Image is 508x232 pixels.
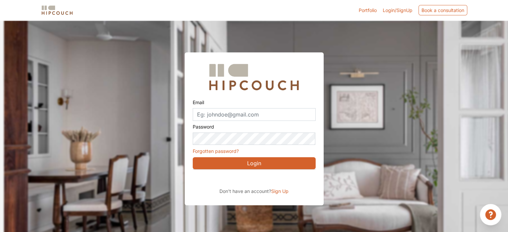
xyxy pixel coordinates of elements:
div: Book a consultation [418,5,467,15]
img: logo-horizontal.svg [40,4,74,16]
label: Email [193,96,204,108]
iframe: Sign in with Google Button [189,172,318,186]
a: Forgotten password? [193,148,239,154]
a: Portfolio [359,7,377,14]
span: Don't have an account? [219,188,271,194]
span: Sign Up [271,188,289,194]
input: Eg: johndoe@gmail.com [193,108,316,121]
img: Hipcouch Logo [206,60,302,94]
span: logo-horizontal.svg [40,3,74,18]
label: Password [193,121,214,133]
span: Login/SignUp [383,7,412,13]
button: Login [193,157,316,169]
